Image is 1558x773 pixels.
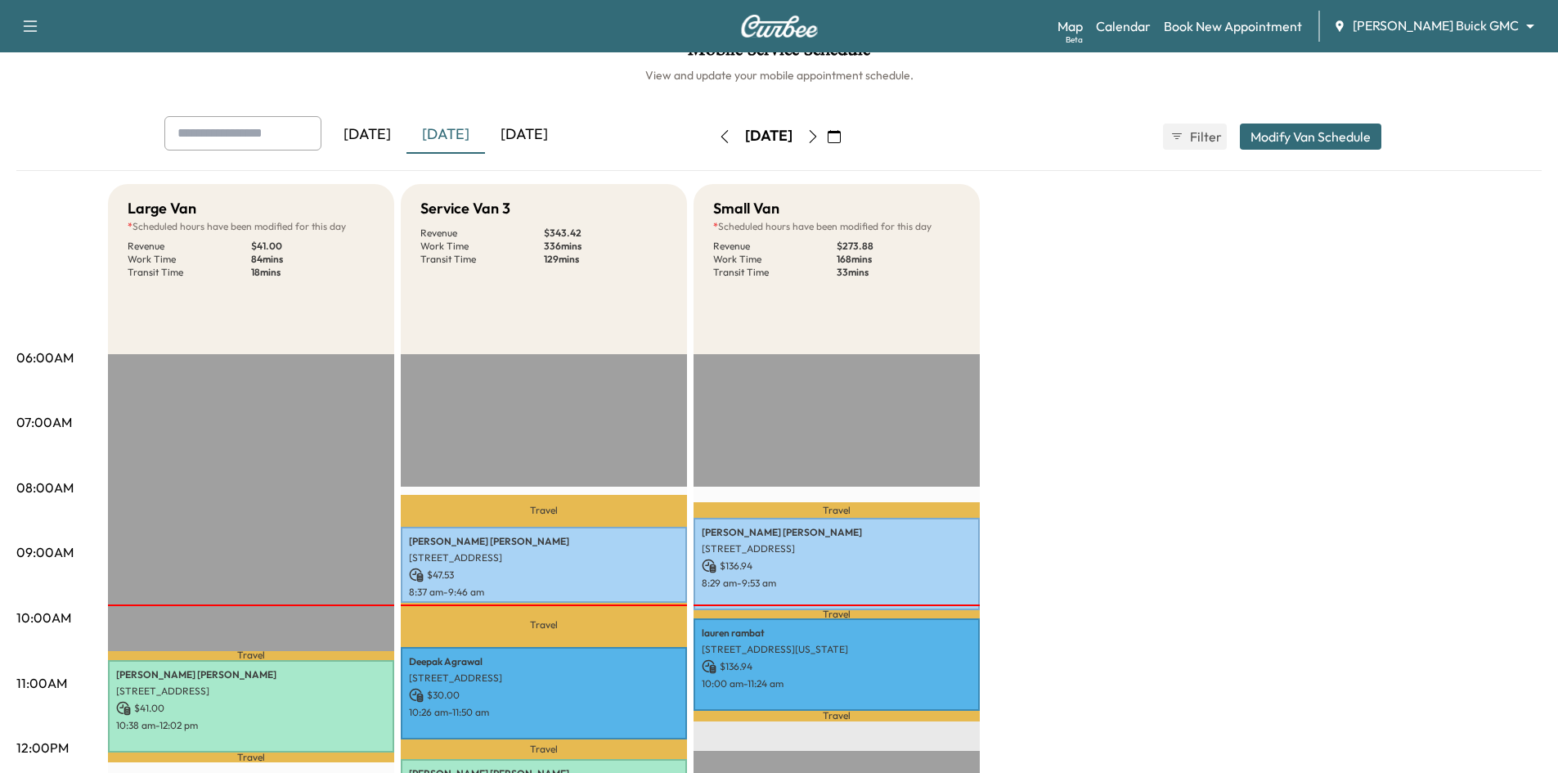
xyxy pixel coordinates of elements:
[16,412,72,432] p: 07:00AM
[740,15,819,38] img: Curbee Logo
[128,253,251,266] p: Work Time
[544,253,667,266] p: 129 mins
[420,227,544,240] p: Revenue
[406,116,485,154] div: [DATE]
[837,253,960,266] p: 168 mins
[1057,16,1083,36] a: MapBeta
[1164,16,1302,36] a: Book New Appointment
[702,627,972,640] p: lauren rambat
[694,610,980,618] p: Travel
[409,706,679,719] p: 10:26 am - 11:50 am
[702,542,972,555] p: [STREET_ADDRESS]
[1066,34,1083,46] div: Beta
[328,116,406,154] div: [DATE]
[251,240,375,253] p: $ 41.00
[702,677,972,690] p: 10:00 am - 11:24 am
[544,240,667,253] p: 336 mins
[116,701,386,716] p: $ 41.00
[128,197,196,220] h5: Large Van
[420,197,510,220] h5: Service Van 3
[251,253,375,266] p: 84 mins
[702,577,972,590] p: 8:29 am - 9:53 am
[16,608,71,627] p: 10:00AM
[409,535,679,548] p: [PERSON_NAME] [PERSON_NAME]
[409,586,679,599] p: 8:37 am - 9:46 am
[702,643,972,656] p: [STREET_ADDRESS][US_STATE]
[16,738,69,757] p: 12:00PM
[1096,16,1151,36] a: Calendar
[116,719,386,732] p: 10:38 am - 12:02 pm
[837,266,960,279] p: 33 mins
[401,739,687,759] p: Travel
[128,240,251,253] p: Revenue
[128,266,251,279] p: Transit Time
[16,348,74,367] p: 06:00AM
[128,220,375,233] p: Scheduled hours have been modified for this day
[702,559,972,573] p: $ 136.94
[485,116,563,154] div: [DATE]
[16,67,1542,83] h6: View and update your mobile appointment schedule.
[837,240,960,253] p: $ 273.88
[745,126,792,146] div: [DATE]
[694,711,980,721] p: Travel
[16,39,1542,67] h1: Mobile Service Schedule
[116,685,386,698] p: [STREET_ADDRESS]
[409,655,679,668] p: Deepak Agrawal
[713,220,960,233] p: Scheduled hours have been modified for this day
[251,266,375,279] p: 18 mins
[544,227,667,240] p: $ 343.42
[108,651,394,660] p: Travel
[713,253,837,266] p: Work Time
[694,502,980,518] p: Travel
[116,668,386,681] p: [PERSON_NAME] [PERSON_NAME]
[401,495,687,527] p: Travel
[713,197,779,220] h5: Small Van
[401,603,687,647] p: Travel
[409,688,679,703] p: $ 30.00
[702,526,972,539] p: [PERSON_NAME] [PERSON_NAME]
[409,568,679,582] p: $ 47.53
[1190,127,1219,146] span: Filter
[713,240,837,253] p: Revenue
[16,542,74,562] p: 09:00AM
[409,672,679,685] p: [STREET_ADDRESS]
[1240,124,1381,150] button: Modify Van Schedule
[420,240,544,253] p: Work Time
[420,253,544,266] p: Transit Time
[409,551,679,564] p: [STREET_ADDRESS]
[1353,16,1519,35] span: [PERSON_NAME] Buick GMC
[16,478,74,497] p: 08:00AM
[1163,124,1227,150] button: Filter
[16,673,67,693] p: 11:00AM
[702,659,972,674] p: $ 136.94
[713,266,837,279] p: Transit Time
[108,753,394,762] p: Travel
